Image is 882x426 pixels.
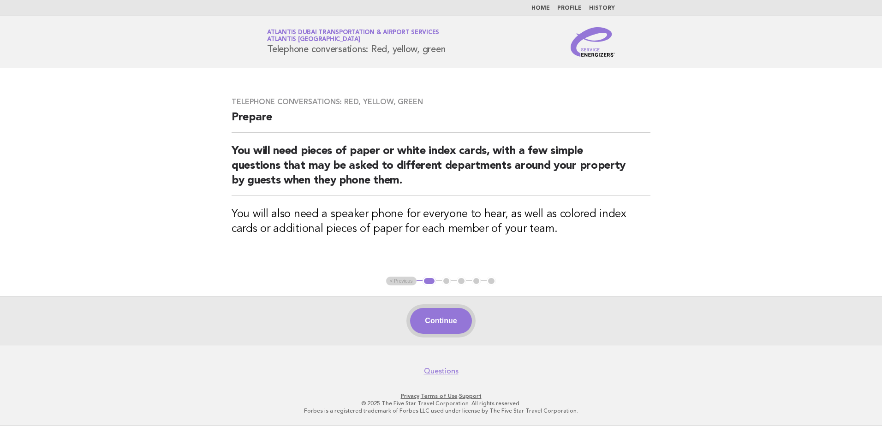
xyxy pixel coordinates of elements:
h2: Prepare [232,110,650,133]
p: © 2025 The Five Star Travel Corporation. All rights reserved. [159,400,723,407]
p: Forbes is a registered trademark of Forbes LLC used under license by The Five Star Travel Corpora... [159,407,723,414]
img: Service Energizers [571,27,615,57]
h1: Telephone conversations: Red, yellow, green [267,30,445,54]
a: Atlantis Dubai Transportation & Airport ServicesAtlantis [GEOGRAPHIC_DATA] [267,30,439,42]
a: Questions [424,367,459,376]
a: Terms of Use [421,393,458,399]
a: Profile [557,6,582,11]
h3: Telephone conversations: Red, yellow, green [232,97,650,106]
h2: You will need pieces of paper or white index cards, with a few simple questions that may be asked... [232,144,650,196]
button: Continue [410,308,471,334]
a: Privacy [401,393,419,399]
h3: You will also need a speaker phone for everyone to hear, as well as colored index cards or additi... [232,207,650,237]
a: History [589,6,615,11]
button: 1 [423,277,436,286]
p: · · [159,392,723,400]
a: Support [459,393,482,399]
span: Atlantis [GEOGRAPHIC_DATA] [267,37,360,43]
a: Home [531,6,550,11]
